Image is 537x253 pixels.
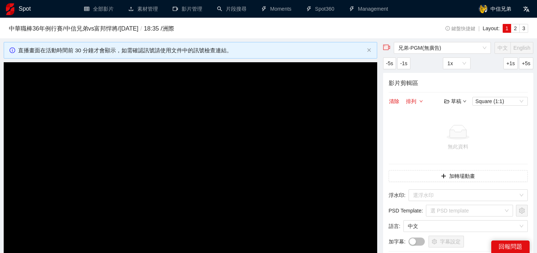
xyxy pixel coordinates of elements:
div: 草稿 [444,97,467,105]
span: | [478,25,480,31]
span: 浮水印 : [389,191,406,199]
img: avatar [479,4,488,13]
span: 2 [514,25,517,31]
span: -5s [386,59,393,67]
a: table全部影片 [84,6,114,12]
div: 直播畫面在活動時間前 30 分鐘才會顯示，如需確認訊號請使用文件中的訊號檢查連結。 [18,46,364,55]
h3: 中華職棒36年例行賽 / 中信兄弟 vs 富邦悍將 / [DATE] 18:35 / 洲際 [9,24,406,34]
button: +5s [519,57,533,69]
button: setting字幕設定 [428,236,464,247]
span: 兄弟-PGM(無廣告) [398,42,486,53]
h4: 影片剪輯區 [389,78,528,88]
span: down [419,99,423,104]
span: 加字幕 : [389,238,406,246]
span: -1s [400,59,407,67]
span: down [463,99,467,103]
button: +1s [503,57,518,69]
span: 語言 : [389,222,400,230]
div: 回報問題 [491,240,530,253]
a: video-camera影片管理 [173,6,202,12]
span: 中文 [498,45,508,51]
a: thunderboltMoments [261,6,292,12]
span: info-circle [445,26,450,31]
span: Square (1:1) [475,97,525,105]
button: plus加轉場動畫 [389,170,528,182]
span: video-camera [383,44,390,51]
span: 3 [522,25,525,31]
span: +1s [506,59,515,67]
button: -1s [397,57,410,69]
span: plus [441,173,446,179]
a: thunderboltSpot360 [306,6,334,12]
button: 清除 [389,97,400,106]
span: Layout: [483,25,500,31]
span: 中文 [408,221,523,232]
span: +5s [522,59,530,67]
span: 1x [447,58,466,69]
button: setting [516,205,528,217]
span: English [513,45,530,51]
div: 無此資料 [392,143,525,151]
span: close [367,48,371,52]
button: close [367,48,371,53]
span: folder-open [444,99,450,104]
img: logo [6,3,14,15]
span: / [138,25,144,32]
span: 鍵盤快捷鍵 [445,26,475,31]
a: thunderboltManagement [349,6,388,12]
button: 排列down [406,97,423,106]
a: upload素材管理 [128,6,158,12]
span: 1 [506,25,509,31]
a: search片段搜尋 [217,6,247,12]
span: info-circle [10,48,15,53]
span: PSD Template : [389,207,423,215]
button: -5s [383,57,396,69]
